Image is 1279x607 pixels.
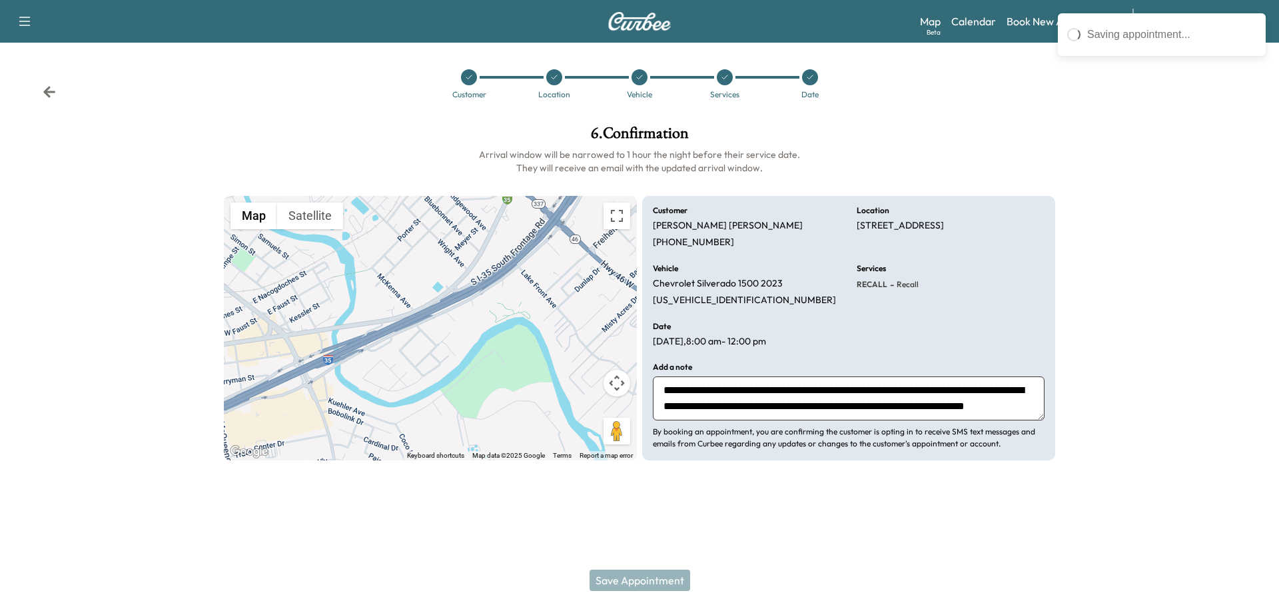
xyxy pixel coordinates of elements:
[951,13,996,29] a: Calendar
[580,452,633,459] a: Report a map error
[538,91,570,99] div: Location
[653,265,678,273] h6: Vehicle
[407,451,464,460] button: Keyboard shortcuts
[857,265,886,273] h6: Services
[627,91,652,99] div: Vehicle
[894,279,919,290] span: Recall
[801,91,819,99] div: Date
[887,278,894,291] span: -
[604,203,630,229] button: Toggle fullscreen view
[857,220,944,232] p: [STREET_ADDRESS]
[553,452,572,459] a: Terms (opens in new tab)
[710,91,739,99] div: Services
[653,363,692,371] h6: Add a note
[472,452,545,459] span: Map data ©2025 Google
[857,279,887,290] span: RECALL
[653,322,671,330] h6: Date
[227,443,271,460] a: Open this area in Google Maps (opens a new window)
[653,426,1045,450] p: By booking an appointment, you are confirming the customer is opting in to receive SMS text messa...
[608,12,671,31] img: Curbee Logo
[224,125,1055,148] h1: 6 . Confirmation
[452,91,486,99] div: Customer
[1007,13,1119,29] a: Book New Appointment
[653,278,783,290] p: Chevrolet Silverado 1500 2023
[277,203,343,229] button: Show satellite imagery
[224,148,1055,175] h6: Arrival window will be narrowed to 1 hour the night before their service date. They will receive ...
[653,207,687,215] h6: Customer
[653,295,836,306] p: [US_VEHICLE_IDENTIFICATION_NUMBER]
[227,443,271,460] img: Google
[43,85,56,99] div: Back
[927,27,941,37] div: Beta
[604,418,630,444] button: Drag Pegman onto the map to open Street View
[857,207,889,215] h6: Location
[920,13,941,29] a: MapBeta
[653,237,734,249] p: [PHONE_NUMBER]
[653,220,803,232] p: [PERSON_NAME] [PERSON_NAME]
[230,203,277,229] button: Show street map
[1087,27,1256,43] div: Saving appointment...
[604,370,630,396] button: Map camera controls
[653,336,766,348] p: [DATE] , 8:00 am - 12:00 pm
